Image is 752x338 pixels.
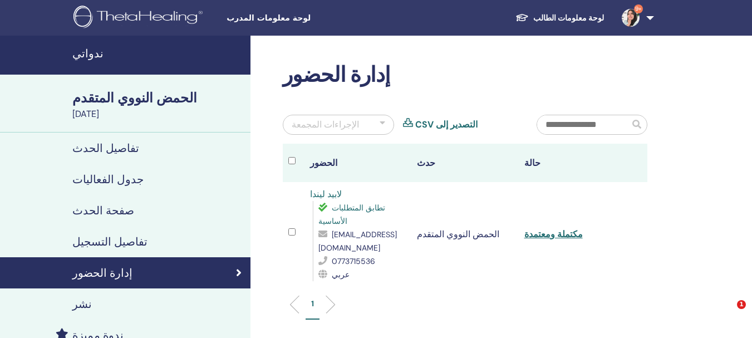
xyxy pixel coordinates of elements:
font: الحمض النووي المتقدم [72,89,197,106]
font: 9+ [635,5,642,12]
img: default.jpg [622,9,640,27]
font: 1 [311,298,314,308]
iframe: الدردشة المباشرة عبر الاتصال الداخلي [714,300,741,327]
font: [DATE] [72,108,99,120]
font: نشر [72,297,92,311]
font: صفحة الحدث [72,203,134,218]
font: جدول الفعاليات [72,172,144,187]
font: ندواتي [72,46,104,61]
font: 0773715536 [332,256,375,266]
font: لوحة معلومات الطالب [533,13,604,23]
font: التصدير إلى CSV [415,119,478,130]
font: الإجراءات المجمعة [292,119,359,130]
font: الحمض النووي المتقدم [417,228,499,240]
font: حالة [524,157,540,169]
font: 1 [739,301,744,308]
a: التصدير إلى CSV [415,118,478,131]
font: تفاصيل الحدث [72,141,139,155]
font: الحضور [310,157,337,169]
font: عربي [332,270,350,280]
font: تفاصيل التسجيل [72,234,148,249]
font: تطابق المتطلبات الأساسية [318,203,385,226]
font: لوحة معلومات المدرب [227,13,311,22]
font: حدث [417,157,435,169]
img: logo.png [73,6,207,31]
img: graduation-cap-white.svg [515,13,529,22]
font: إدارة الحضور [72,266,132,280]
a: لوحة معلومات الطالب [507,7,613,28]
font: [EMAIL_ADDRESS][DOMAIN_NAME] [318,229,397,253]
font: إدارة الحضور [283,61,390,89]
a: مكتملة ومعتمدة [524,228,583,240]
a: الحمض النووي المتقدم[DATE] [66,89,250,121]
a: لابيد ليندا [310,188,342,200]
